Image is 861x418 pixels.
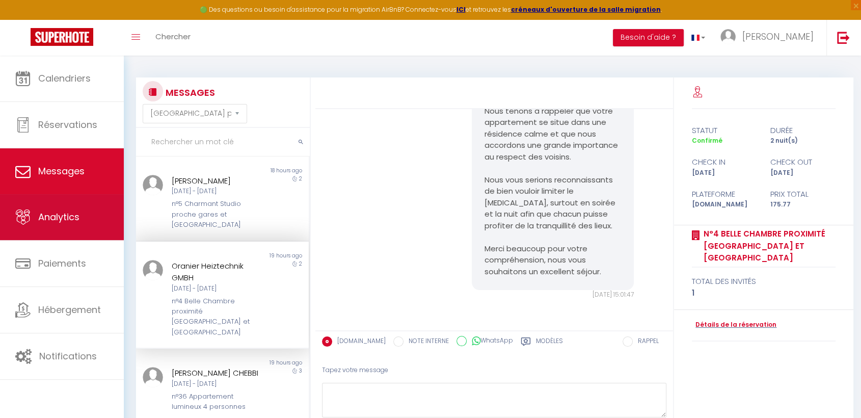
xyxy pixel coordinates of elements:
img: ... [143,367,163,387]
div: Plateforme [685,188,764,200]
a: ICI [456,5,466,14]
div: [DATE] [764,168,842,178]
button: Ouvrir le widget de chat LiveChat [8,4,39,35]
div: [DOMAIN_NAME] [685,200,764,210]
div: [DATE] [685,168,764,178]
span: Confirmé [692,136,722,145]
div: 2 nuit(s) [764,136,842,146]
div: n°4 Belle Chambre proximité [GEOGRAPHIC_DATA] et [GEOGRAPHIC_DATA] [172,296,259,338]
a: ... [PERSON_NAME] [713,20,826,56]
img: logout [837,31,850,44]
h3: MESSAGES [163,81,215,104]
div: durée [764,124,842,137]
div: total des invités [692,275,836,288]
div: 18 hours ago [223,167,309,175]
span: 2 [299,260,302,268]
div: Oranier Heiztechnik GMBH [172,260,259,284]
span: 2 [299,175,302,182]
label: RAPPEL [633,336,659,348]
span: Hébergement [38,303,101,316]
span: 3 [299,367,302,375]
span: Calendriers [38,72,91,85]
div: n°36 Appartement lumineux 4 personnes [172,391,259,412]
img: Super Booking [31,28,93,46]
a: Chercher [148,20,198,56]
img: ... [143,260,163,280]
div: check in [685,156,764,168]
label: Modèles [536,336,563,349]
label: NOTE INTERNE [403,336,449,348]
span: Notifications [39,350,97,362]
label: WhatsApp [467,336,513,347]
div: 19 hours ago [223,252,309,260]
div: Prix total [764,188,842,200]
span: Analytics [38,211,79,223]
img: ... [720,29,736,44]
span: [PERSON_NAME] [742,30,814,43]
div: [DATE] - [DATE] [172,187,259,196]
div: [DATE] 15:01:47 [472,290,634,300]
div: n°5 Charmant Studio proche gares et [GEOGRAPHIC_DATA] [172,199,259,230]
a: créneaux d'ouverture de la salle migration [511,5,661,14]
label: [DOMAIN_NAME] [332,336,386,348]
div: statut [685,124,764,137]
span: Réservations [38,118,97,131]
div: [PERSON_NAME] CHEBBI [172,367,259,379]
button: Besoin d'aide ? [613,29,684,46]
div: [DATE] - [DATE] [172,284,259,294]
span: Paiements [38,257,86,270]
input: Rechercher un mot clé [136,128,310,156]
a: Détails de la réservation [692,320,776,330]
iframe: Chat [818,372,853,410]
div: [PERSON_NAME] [172,175,259,187]
div: 19 hours ago [223,359,309,367]
div: check out [764,156,842,168]
span: Messages [38,165,85,177]
div: 1 [692,287,836,299]
img: ... [143,175,163,195]
div: 175.77 [764,200,842,210]
span: Chercher [155,31,191,42]
pre: Bonjour! Nous tenons à rappeler que votre appartement se situe dans une résidence calme et que no... [485,83,621,278]
div: Tapez votre message [322,358,666,383]
div: [DATE] - [DATE] [172,379,259,389]
a: n°4 Belle Chambre proximité [GEOGRAPHIC_DATA] et [GEOGRAPHIC_DATA] [700,228,836,264]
